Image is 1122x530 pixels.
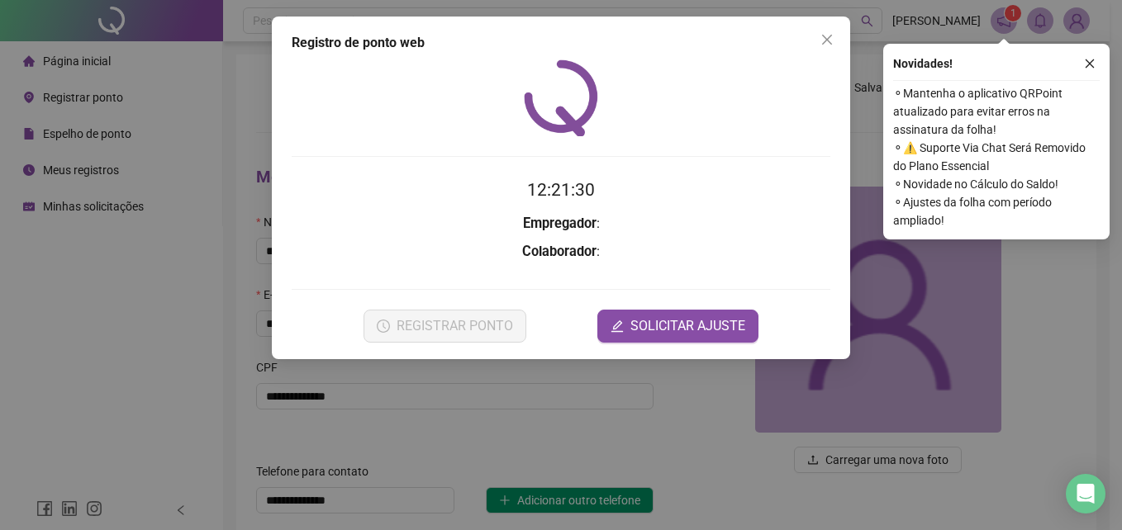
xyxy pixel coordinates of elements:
[630,316,745,336] span: SOLICITAR AJUSTE
[292,213,830,234] h3: :
[1084,58,1096,69] span: close
[893,84,1100,139] span: ⚬ Mantenha o aplicativo QRPoint atualizado para evitar erros na assinatura da folha!
[893,54,953,73] span: Novidades !
[893,139,1100,175] span: ⚬ ⚠️ Suporte Via Chat Será Removido do Plano Essencial
[292,33,830,53] div: Registro de ponto web
[527,180,595,200] time: 12:21:30
[523,215,597,231] strong: Empregador
[820,33,834,46] span: close
[893,193,1100,230] span: ⚬ Ajustes da folha com período ampliado!
[1066,474,1105,513] div: Open Intercom Messenger
[292,241,830,263] h3: :
[524,59,598,136] img: QRPoint
[814,26,840,53] button: Close
[893,175,1100,193] span: ⚬ Novidade no Cálculo do Saldo!
[597,310,758,343] button: editSOLICITAR AJUSTE
[611,319,624,333] span: edit
[364,310,526,343] button: REGISTRAR PONTO
[522,244,597,259] strong: Colaborador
